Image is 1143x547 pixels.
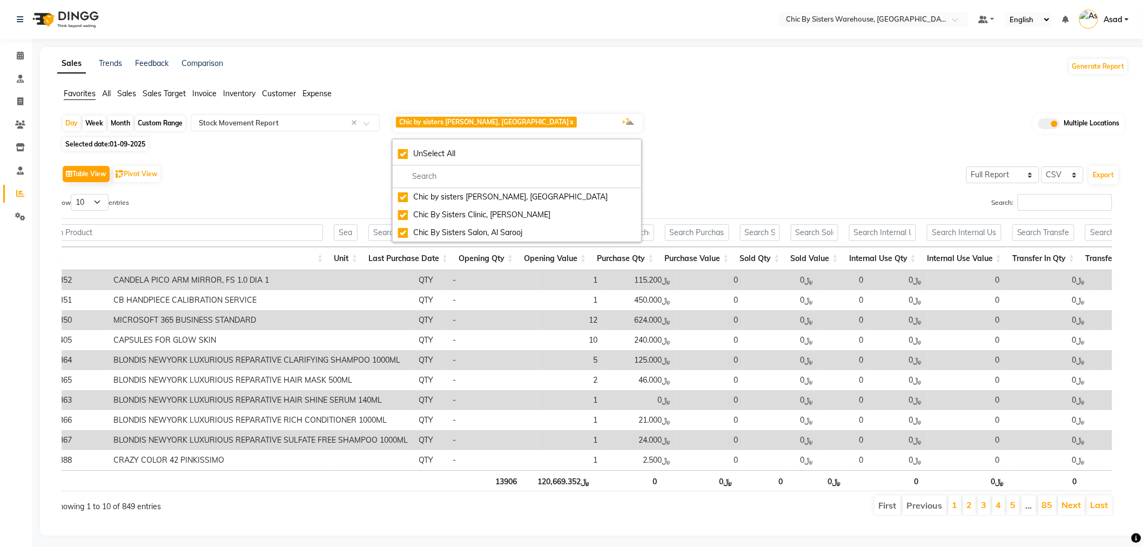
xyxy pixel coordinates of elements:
[663,470,738,491] th: ﷼0
[63,166,110,182] button: Table View
[398,191,636,203] div: Chic by sisters [PERSON_NAME], [GEOGRAPHIC_DATA]
[743,410,818,430] td: ﷼0
[1005,450,1091,470] td: ﷼0
[869,410,927,430] td: ﷼0
[447,310,537,330] td: -
[302,89,332,98] span: Expense
[83,116,106,131] div: Week
[927,290,1005,310] td: 0
[927,350,1005,370] td: 0
[40,370,108,390] td: P10365
[922,247,1007,270] th: Internal Use Value: activate to sort column ascending
[743,350,818,370] td: ﷼0
[818,330,869,350] td: 0
[262,89,296,98] span: Customer
[108,430,413,450] td: BLONDIS NEWYORK LUXURIOUS REPARATIVE SULFATE FREE SHAMPOO 1000ML
[846,470,924,491] th: 0
[818,410,869,430] td: 0
[143,89,186,98] span: Sales Target
[927,410,1005,430] td: 0
[967,499,972,510] a: 2
[447,450,537,470] td: -
[57,54,86,74] a: Sales
[108,370,413,390] td: BLONDIS NEWYORK LUXURIOUS REPARATIVE HAIR MASK 500ML
[223,89,256,98] span: Inventory
[1007,247,1080,270] th: Transfer In Qty: activate to sort column ascending
[603,430,676,450] td: ﷼24.000
[743,290,818,310] td: ﷼0
[818,290,869,310] td: 0
[117,89,136,98] span: Sales
[869,330,927,350] td: ﷼0
[398,209,636,221] div: Chic By Sisters Clinic, [PERSON_NAME]
[537,330,603,350] td: 10
[537,350,603,370] td: 5
[869,270,927,290] td: ﷼0
[743,390,818,410] td: ﷼0
[603,410,676,430] td: ﷼21.000
[603,450,676,470] td: ﷼2.500
[537,310,603,330] td: 12
[1005,430,1091,450] td: ﷼0
[743,310,818,330] td: ﷼0
[519,247,591,270] th: Opening Value: activate to sort column ascending
[927,450,1005,470] td: 0
[927,330,1005,350] td: 0
[676,270,743,290] td: 0
[102,89,111,98] span: All
[1005,350,1091,370] td: ﷼0
[927,370,1005,390] td: 0
[1079,10,1098,29] img: Asad
[849,224,916,241] input: Search Internal Use Qty
[1089,166,1119,184] button: Export
[135,58,169,68] a: Feedback
[447,370,537,390] td: -
[108,390,413,410] td: BLONDIS NEWYORK LUXURIOUS REPARATIVE HAIR SHINE SERUM 140ML
[869,450,927,470] td: ﷼0
[1012,224,1074,241] input: Search Transfer In Qty
[29,247,328,270] th: Product: activate to sort column ascending
[818,430,869,450] td: 0
[1011,499,1016,510] a: 5
[603,370,676,390] td: ﷼46.000
[740,224,780,241] input: Search Sold Qty
[869,430,927,450] td: ﷼0
[1062,499,1081,510] a: Next
[413,350,447,370] td: QTY
[1070,59,1127,74] button: Generate Report
[458,470,522,491] th: 13906
[328,247,363,270] th: Unit: activate to sort column ascending
[818,450,869,470] td: 0
[108,116,133,131] div: Month
[413,330,447,350] td: QTY
[40,270,108,290] td: P10352
[135,116,185,131] div: Custom Range
[603,390,676,410] td: ﷼0
[40,430,108,450] td: P10367
[413,430,447,450] td: QTY
[738,470,789,491] th: 0
[447,390,537,410] td: -
[40,450,108,470] td: P10388
[927,224,1001,241] input: Search Internal Use Value
[398,227,636,238] div: Chic By Sisters Salon, Al Sarooj
[537,270,603,290] td: 1
[537,290,603,310] td: 1
[1005,270,1091,290] td: ﷼0
[785,247,844,270] th: Sold Value: activate to sort column ascending
[603,350,676,370] td: ﷼125.000
[54,194,129,211] label: Show entries
[399,118,569,126] span: Chic by sisters [PERSON_NAME], [GEOGRAPHIC_DATA]
[351,117,360,129] span: Clear all
[743,330,818,350] td: ﷼0
[110,140,145,148] span: 01-09-2025
[743,430,818,450] td: ﷼0
[537,370,603,390] td: 2
[116,170,124,178] img: pivot.png
[818,310,869,330] td: 0
[108,350,413,370] td: BLONDIS NEWYORK LUXURIOUS REPARATIVE CLARIFYING SHAMPOO 1000ML
[676,330,743,350] td: 0
[40,330,108,350] td: P10405
[660,247,735,270] th: Purchase Value: activate to sort column ascending
[40,390,108,410] td: P10363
